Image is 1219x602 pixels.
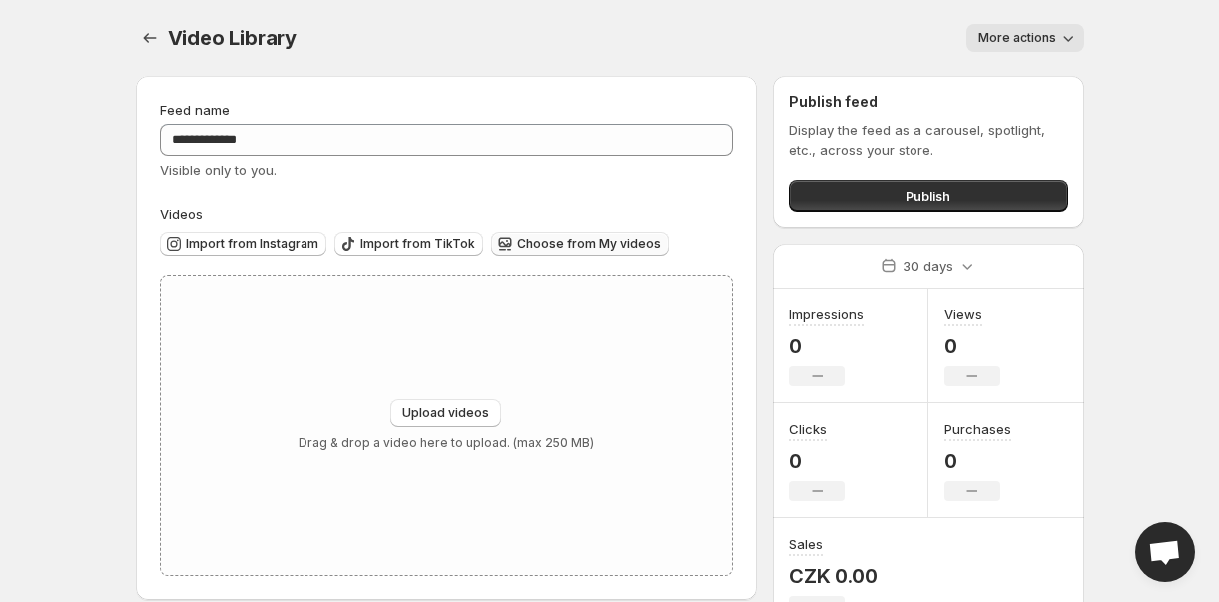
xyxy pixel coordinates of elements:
[491,232,669,256] button: Choose from My videos
[136,24,164,52] button: Settings
[944,419,1011,439] h3: Purchases
[160,162,277,178] span: Visible only to you.
[966,24,1084,52] button: More actions
[978,30,1056,46] span: More actions
[517,236,661,252] span: Choose from My videos
[402,405,489,421] span: Upload videos
[789,120,1067,160] p: Display the feed as a carousel, spotlight, etc., across your store.
[789,419,827,439] h3: Clicks
[360,236,475,252] span: Import from TikTok
[789,180,1067,212] button: Publish
[789,92,1067,112] h2: Publish feed
[944,449,1011,473] p: 0
[160,102,230,118] span: Feed name
[390,399,501,427] button: Upload videos
[944,304,982,324] h3: Views
[789,564,877,588] p: CZK 0.00
[160,206,203,222] span: Videos
[906,186,950,206] span: Publish
[789,534,823,554] h3: Sales
[903,256,953,276] p: 30 days
[944,334,1000,358] p: 0
[334,232,483,256] button: Import from TikTok
[186,236,318,252] span: Import from Instagram
[789,449,845,473] p: 0
[789,304,864,324] h3: Impressions
[168,26,297,50] span: Video Library
[1135,522,1195,582] a: Open chat
[299,435,594,451] p: Drag & drop a video here to upload. (max 250 MB)
[160,232,326,256] button: Import from Instagram
[789,334,864,358] p: 0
